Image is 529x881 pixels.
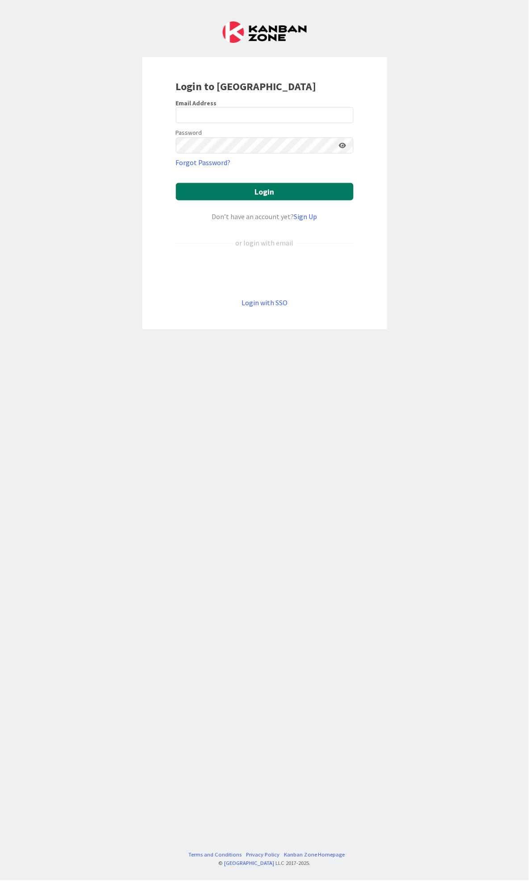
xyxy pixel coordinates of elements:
a: [GEOGRAPHIC_DATA] [225,860,275,867]
div: Don’t have an account yet? [176,211,354,222]
div: © LLC 2017- 2025 . [184,859,345,868]
div: or login with email [233,237,296,248]
a: Privacy Policy [246,851,279,859]
a: Terms and Conditions [188,851,242,859]
label: Password [176,128,202,137]
a: Login with SSO [242,298,287,307]
iframe: Botão Iniciar sessão com o Google [171,263,358,283]
a: Kanban Zone Homepage [284,851,345,859]
b: Login to [GEOGRAPHIC_DATA] [176,79,317,93]
label: Email Address [176,99,217,107]
button: Login [176,183,354,200]
a: Forgot Password? [176,157,231,168]
a: Sign Up [294,212,317,221]
img: Kanban Zone [223,21,307,43]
